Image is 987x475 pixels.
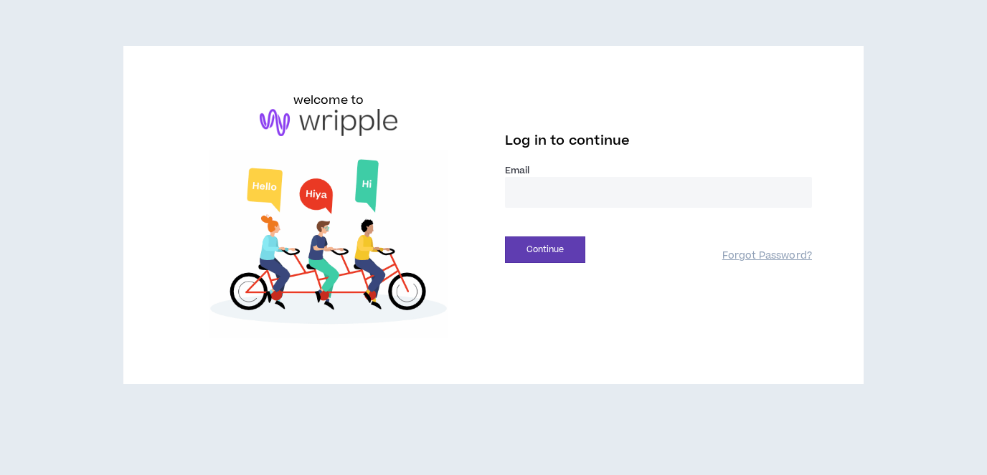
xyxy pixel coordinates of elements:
[293,92,364,109] h6: welcome to
[505,164,812,177] label: Email
[505,132,630,150] span: Log in to continue
[722,249,812,263] a: Forgot Password?
[260,109,397,136] img: logo-brand.png
[175,150,482,339] img: Welcome to Wripple
[505,236,585,263] button: Continue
